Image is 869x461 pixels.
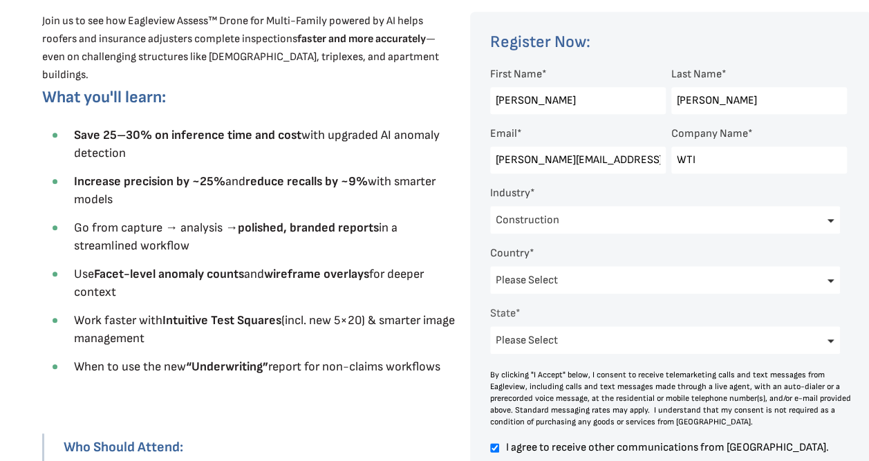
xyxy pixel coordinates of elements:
[490,442,499,454] input: I agree to receive other communications from [GEOGRAPHIC_DATA].
[671,127,748,140] span: Company Name
[74,267,424,299] span: Use and for deeper context
[490,369,852,428] div: By clicking "I Accept" below, I consent to receive telemarketing calls and text messages from Eag...
[490,187,530,200] span: Industry
[74,174,436,207] span: and with smarter models
[490,127,517,140] span: Email
[490,307,516,320] span: State
[94,267,244,281] strong: Facet-level anomaly counts
[264,267,369,281] strong: wireframe overlays
[74,128,301,142] strong: Save 25–30% on inference time and cost
[186,359,268,374] strong: “Underwriting”
[504,442,847,453] span: I agree to receive other communications from [GEOGRAPHIC_DATA].
[490,247,530,260] span: Country
[74,174,225,189] strong: Increase precision by ~25%
[297,32,426,46] strong: faster and more accurately
[490,68,542,81] span: First Name
[74,128,440,160] span: with upgraded AI anomaly detection
[671,68,722,81] span: Last Name
[490,32,590,52] span: Register Now:
[42,15,439,82] span: Join us to see how Eagleview Assess™ Drone for Multi-Family powered by AI helps roofers and insur...
[74,220,398,253] span: Go from capture → analysis → in a streamlined workflow
[64,439,183,455] strong: Who Should Attend:
[245,174,368,189] strong: reduce recalls by ~9%
[42,87,166,107] span: What you'll learn:
[74,359,440,374] span: When to use the new report for non-claims workflows
[238,220,379,235] strong: polished, branded reports
[74,313,455,346] span: Work faster with (incl. new 5×20) & smarter image management
[162,313,281,328] strong: Intuitive Test Squares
